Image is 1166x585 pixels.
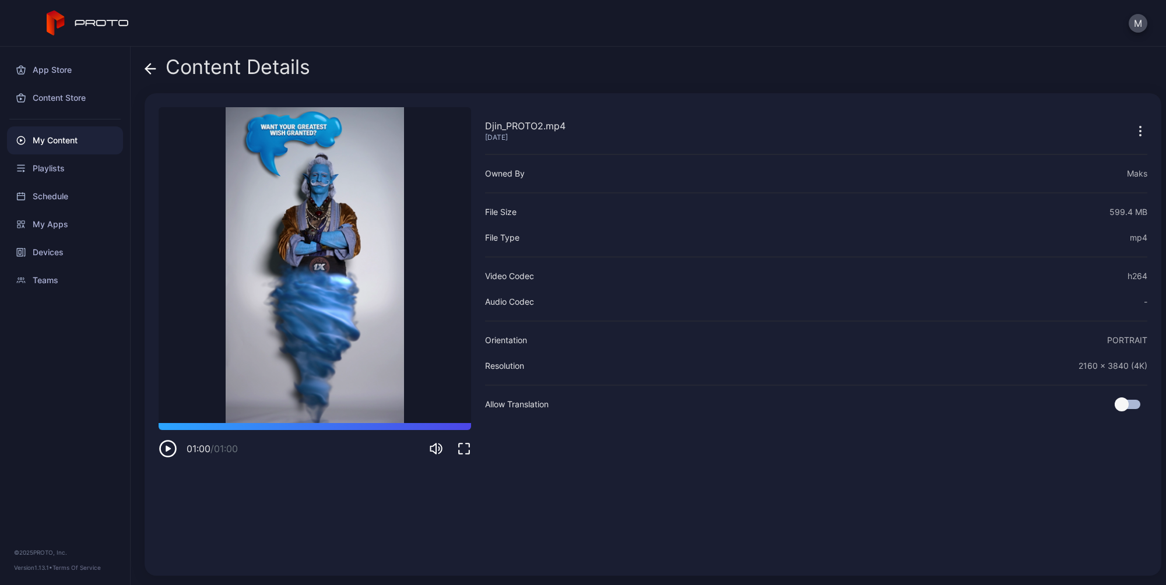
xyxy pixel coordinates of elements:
[7,210,123,238] a: My Apps
[1079,359,1147,373] div: 2160 x 3840 (4K)
[1127,167,1147,181] div: Maks
[1144,295,1147,309] div: -
[485,397,549,411] div: Allow Translation
[14,564,52,571] span: Version 1.13.1 •
[159,107,471,423] video: Sorry, your browser doesn‘t support embedded videos
[1107,333,1147,347] div: PORTRAIT
[145,56,310,84] div: Content Details
[1128,269,1147,283] div: h264
[210,443,238,454] span: / 01:00
[7,126,123,154] a: My Content
[485,205,517,219] div: File Size
[187,442,238,456] div: 01:00
[7,56,123,84] a: App Store
[485,167,525,181] div: Owned By
[485,231,519,245] div: File Type
[52,564,101,571] a: Terms Of Service
[7,182,123,210] a: Schedule
[7,238,123,266] a: Devices
[485,295,534,309] div: Audio Codec
[1129,14,1147,33] button: M
[7,154,123,182] a: Playlists
[1109,205,1147,219] div: 599.4 MB
[7,266,123,294] a: Teams
[14,548,116,557] div: © 2025 PROTO, Inc.
[485,119,566,133] div: Djin_PROTO2.mp4
[485,269,534,283] div: Video Codec
[485,133,566,142] div: [DATE]
[7,84,123,112] a: Content Store
[485,333,527,347] div: Orientation
[485,359,524,373] div: Resolution
[1130,231,1147,245] div: mp4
